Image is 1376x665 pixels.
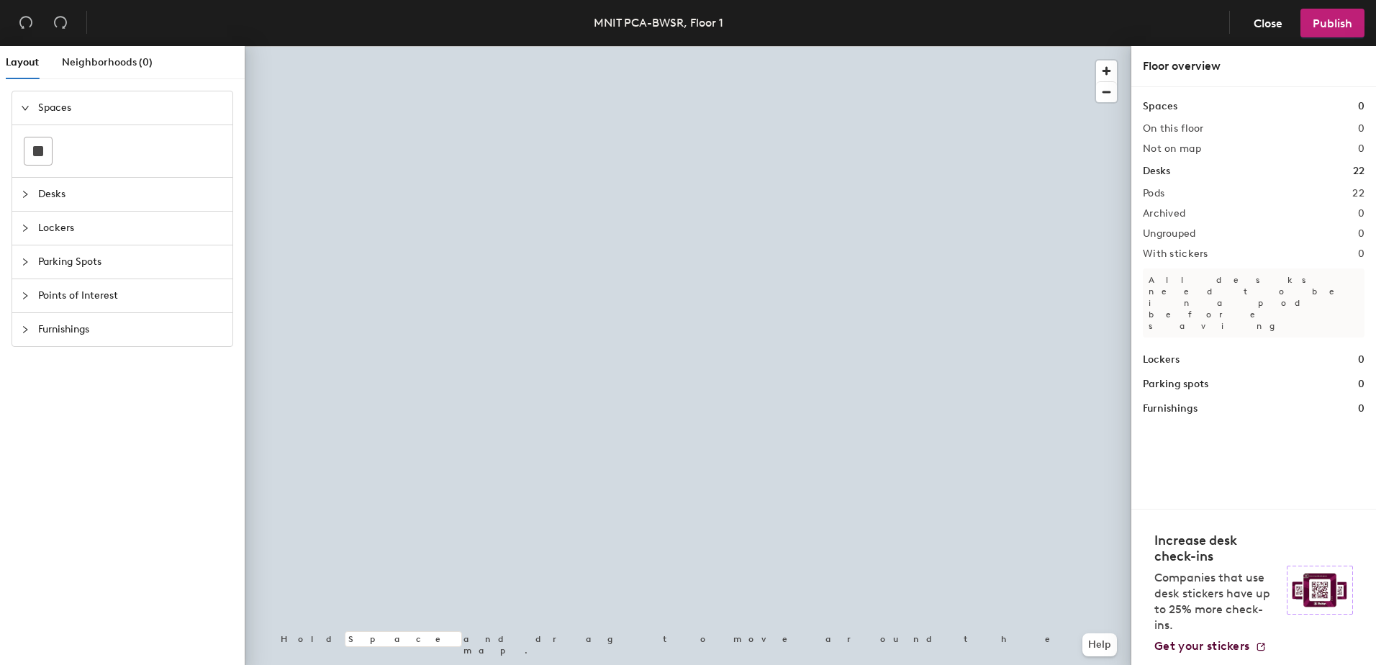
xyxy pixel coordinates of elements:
span: collapsed [21,325,30,334]
h1: 0 [1358,99,1364,114]
span: collapsed [21,291,30,300]
button: Redo (⌘ + ⇧ + Z) [46,9,75,37]
h1: Desks [1143,163,1170,179]
h1: Parking spots [1143,376,1208,392]
div: Floor overview [1143,58,1364,75]
p: All desks need to be in a pod before saving [1143,268,1364,338]
h1: Lockers [1143,352,1180,368]
span: Close [1254,17,1282,30]
span: Layout [6,56,39,68]
span: Lockers [38,212,224,245]
button: Close [1241,9,1295,37]
span: Spaces [38,91,224,125]
span: Parking Spots [38,245,224,279]
button: Undo (⌘ + Z) [12,9,40,37]
span: Get your stickers [1154,639,1249,653]
div: MNIT PCA-BWSR, Floor 1 [594,14,723,32]
span: Desks [38,178,224,211]
h4: Increase desk check-ins [1154,533,1278,564]
h1: 0 [1358,376,1364,392]
h2: 22 [1352,188,1364,199]
p: Companies that use desk stickers have up to 25% more check-ins. [1154,570,1278,633]
h2: With stickers [1143,248,1208,260]
img: Sticker logo [1287,566,1353,615]
h2: 0 [1358,143,1364,155]
h2: 0 [1358,248,1364,260]
h1: Furnishings [1143,401,1198,417]
span: collapsed [21,190,30,199]
h2: Pods [1143,188,1164,199]
h2: Archived [1143,208,1185,220]
span: Neighborhoods (0) [62,56,153,68]
button: Help [1082,633,1117,656]
a: Get your stickers [1154,639,1267,653]
span: Publish [1313,17,1352,30]
button: Publish [1300,9,1364,37]
h2: Not on map [1143,143,1201,155]
h2: On this floor [1143,123,1204,135]
span: collapsed [21,258,30,266]
h2: Ungrouped [1143,228,1196,240]
h2: 0 [1358,123,1364,135]
span: Furnishings [38,313,224,346]
span: collapsed [21,224,30,232]
h1: 0 [1358,401,1364,417]
h2: 0 [1358,228,1364,240]
h1: 22 [1353,163,1364,179]
h1: 0 [1358,352,1364,368]
span: expanded [21,104,30,112]
span: Points of Interest [38,279,224,312]
h1: Spaces [1143,99,1177,114]
h2: 0 [1358,208,1364,220]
